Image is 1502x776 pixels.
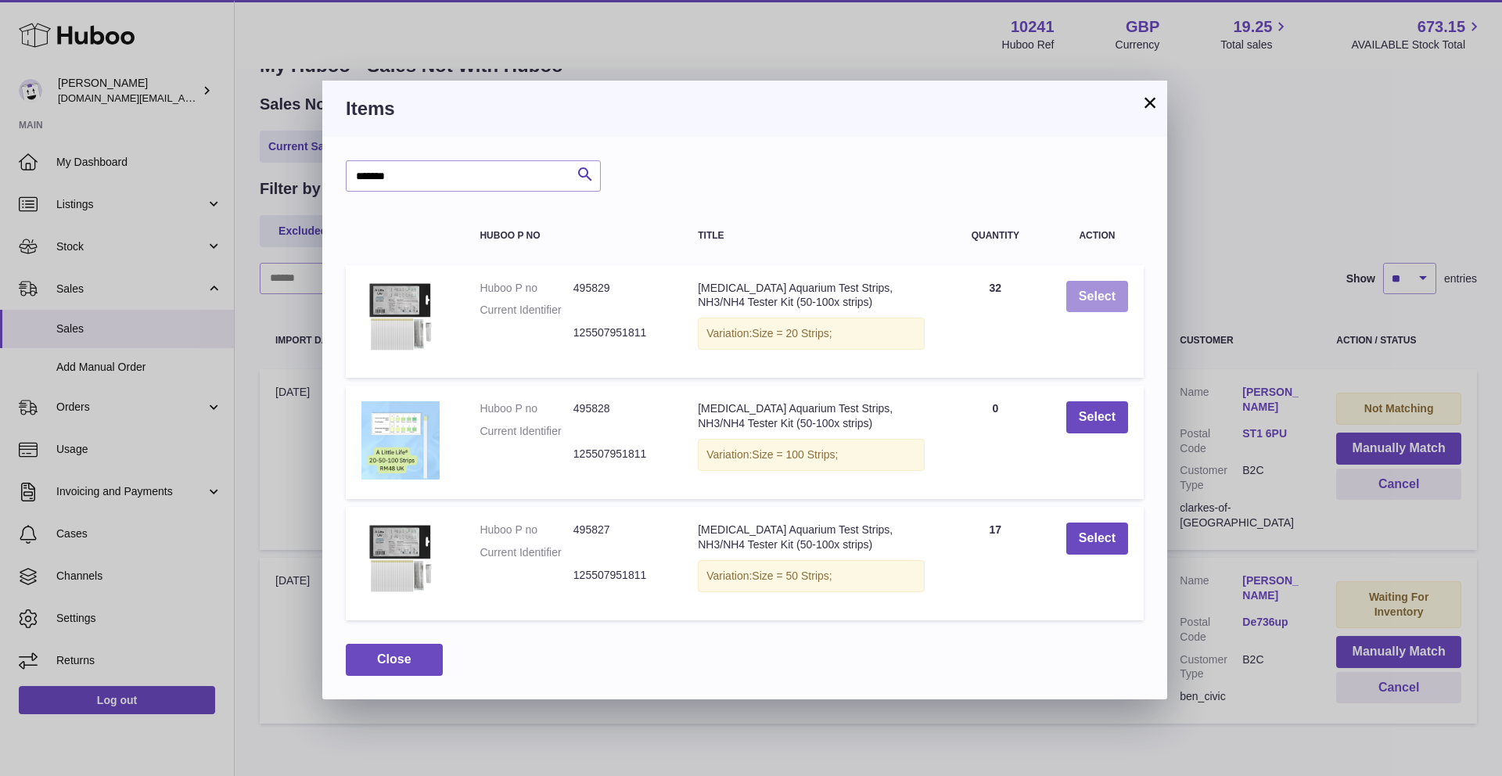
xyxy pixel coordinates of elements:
[377,652,411,666] span: Close
[361,281,440,359] img: Ammonia Aquarium Test Strips, NH3/NH4 Tester Kit (50-100x strips)
[940,215,1051,257] th: Quantity
[361,401,440,480] img: Ammonia Aquarium Test Strips, NH3/NH4 Tester Kit (50-100x strips)
[573,401,667,416] dd: 495828
[940,265,1051,379] td: 32
[1051,215,1144,257] th: Action
[752,448,838,461] span: Size = 100 Strips;
[480,281,573,296] dt: Huboo P no
[682,215,940,257] th: Title
[480,424,573,439] dt: Current Identifier
[1141,93,1159,112] button: ×
[698,560,925,592] div: Variation:
[752,327,832,339] span: Size = 20 Strips;
[346,644,443,676] button: Close
[573,281,667,296] dd: 495829
[573,523,667,537] dd: 495827
[1066,523,1128,555] button: Select
[480,401,573,416] dt: Huboo P no
[573,447,667,462] dd: 125507951811
[361,523,440,601] img: Ammonia Aquarium Test Strips, NH3/NH4 Tester Kit (50-100x strips)
[940,507,1051,620] td: 17
[480,545,573,560] dt: Current Identifier
[698,401,925,431] div: [MEDICAL_DATA] Aquarium Test Strips, NH3/NH4 Tester Kit (50-100x strips)
[573,568,667,583] dd: 125507951811
[698,318,925,350] div: Variation:
[480,303,573,318] dt: Current Identifier
[346,96,1144,121] h3: Items
[752,569,832,582] span: Size = 50 Strips;
[698,439,925,471] div: Variation:
[698,281,925,311] div: [MEDICAL_DATA] Aquarium Test Strips, NH3/NH4 Tester Kit (50-100x strips)
[1066,281,1128,313] button: Select
[573,325,667,340] dd: 125507951811
[1066,401,1128,433] button: Select
[698,523,925,552] div: [MEDICAL_DATA] Aquarium Test Strips, NH3/NH4 Tester Kit (50-100x strips)
[940,386,1051,499] td: 0
[464,215,682,257] th: Huboo P no
[480,523,573,537] dt: Huboo P no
